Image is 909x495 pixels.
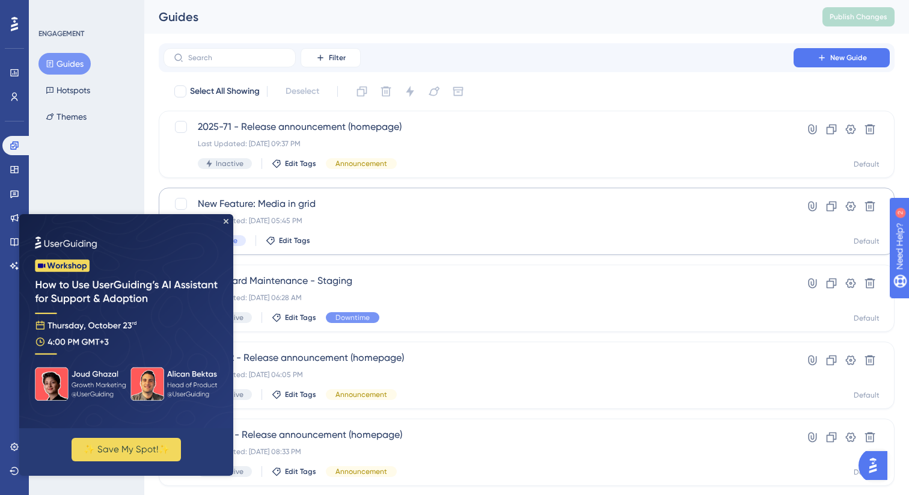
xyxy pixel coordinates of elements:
button: ✨ Save My Spot!✨ [52,224,162,247]
div: Close Preview [204,5,209,10]
button: Publish Changes [822,7,895,26]
span: Inactive [216,159,243,168]
div: Default [854,159,880,169]
span: New Feature: Media in grid [198,197,759,211]
span: Announcement [335,467,387,476]
span: 2025-71 - Release announcement (homepage) [198,120,759,134]
span: Edit Tags [285,313,316,322]
input: Search [188,54,286,62]
iframe: UserGuiding AI Assistant Launcher [858,447,895,484]
button: Edit Tags [272,313,316,322]
span: Select All Showing [190,84,260,99]
span: 2025-61 - Release announcement (homepage) [198,428,759,442]
div: ENGAGEMENT [38,29,84,38]
div: Default [854,467,880,477]
button: Edit Tags [272,467,316,476]
button: Hotspots [38,79,97,101]
button: Deselect [275,81,330,102]
span: New Guide [830,53,867,63]
button: Edit Tags [272,390,316,399]
button: Edit Tags [266,236,310,245]
div: Last Updated: [DATE] 09:37 PM [198,139,759,149]
span: Need Help? [28,3,75,17]
button: New Guide [794,48,890,67]
button: Guides [38,53,91,75]
span: Publish Changes [830,12,887,22]
div: Last Updated: [DATE] 04:05 PM [198,370,759,380]
span: Announcement [335,159,387,168]
div: 2 [84,6,87,16]
span: Dashboard Maintenance - Staging [198,274,759,288]
div: Guides [159,8,792,25]
div: Default [854,236,880,246]
div: Default [854,313,880,323]
span: Deselect [286,84,319,99]
div: Last Updated: [DATE] 06:28 AM [198,293,759,303]
button: Filter [301,48,361,67]
span: Edit Tags [285,159,316,168]
span: Edit Tags [285,467,316,476]
span: Announcement [335,390,387,399]
div: Default [854,390,880,400]
span: Downtime [335,313,370,322]
span: Filter [329,53,346,63]
button: Edit Tags [272,159,316,168]
div: Last Updated: [DATE] 08:33 PM [198,447,759,457]
span: Edit Tags [285,390,316,399]
button: Themes [38,106,94,128]
span: Edit Tags [279,236,310,245]
span: 2025-62 - Release announcement (homepage) [198,351,759,365]
div: Last Updated: [DATE] 05:45 PM [198,216,759,226]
